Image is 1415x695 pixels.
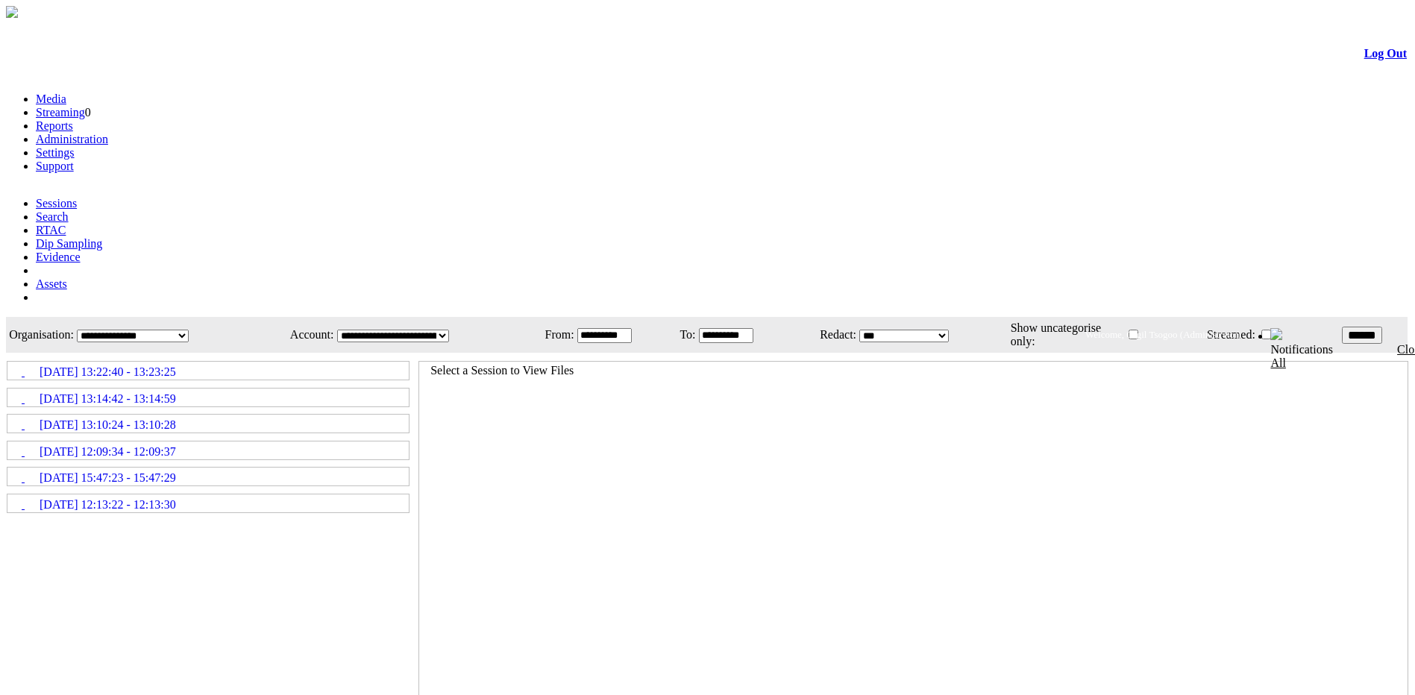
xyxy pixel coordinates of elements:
[36,106,85,119] a: Streaming
[36,251,81,263] a: Evidence
[36,277,67,290] a: Assets
[36,224,66,236] a: RTAC
[36,92,66,105] a: Media
[1364,47,1407,60] a: Log Out
[6,6,18,18] img: arrow-3.png
[790,318,857,351] td: Redact:
[1085,329,1240,340] span: Welcome, Orgil Tsogoo (Administrator)
[40,392,176,406] span: [DATE] 13:14:42 - 13:14:59
[8,468,408,485] a: [DATE] 15:47:23 - 15:47:29
[8,442,408,459] a: [DATE] 12:09:34 - 12:09:37
[36,119,73,132] a: Reports
[36,146,75,159] a: Settings
[36,160,74,172] a: Support
[525,318,575,351] td: From:
[40,498,176,512] span: [DATE] 12:13:22 - 12:13:30
[40,471,176,485] span: [DATE] 15:47:23 - 15:47:29
[8,362,408,379] a: [DATE] 13:22:40 - 13:23:25
[36,133,108,145] a: Administration
[40,418,176,432] span: [DATE] 13:10:24 - 13:10:28
[7,318,75,351] td: Organisation:
[36,237,102,250] a: Dip Sampling
[261,318,334,351] td: Account:
[85,106,91,119] span: 0
[8,415,408,432] a: [DATE] 13:10:24 - 13:10:28
[8,495,408,512] a: [DATE] 12:13:22 - 12:13:30
[1270,343,1378,370] div: Notifications
[40,365,176,379] span: [DATE] 13:22:40 - 13:23:25
[36,197,77,210] a: Sessions
[40,445,176,459] span: [DATE] 12:09:34 - 12:09:37
[1011,321,1101,347] span: Show uncategorise only:
[1270,328,1282,340] img: bell24.png
[430,363,574,378] td: Select a Session to View Files
[8,389,408,406] a: [DATE] 13:14:42 - 13:14:59
[36,210,69,223] a: Search
[668,318,696,351] td: To:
